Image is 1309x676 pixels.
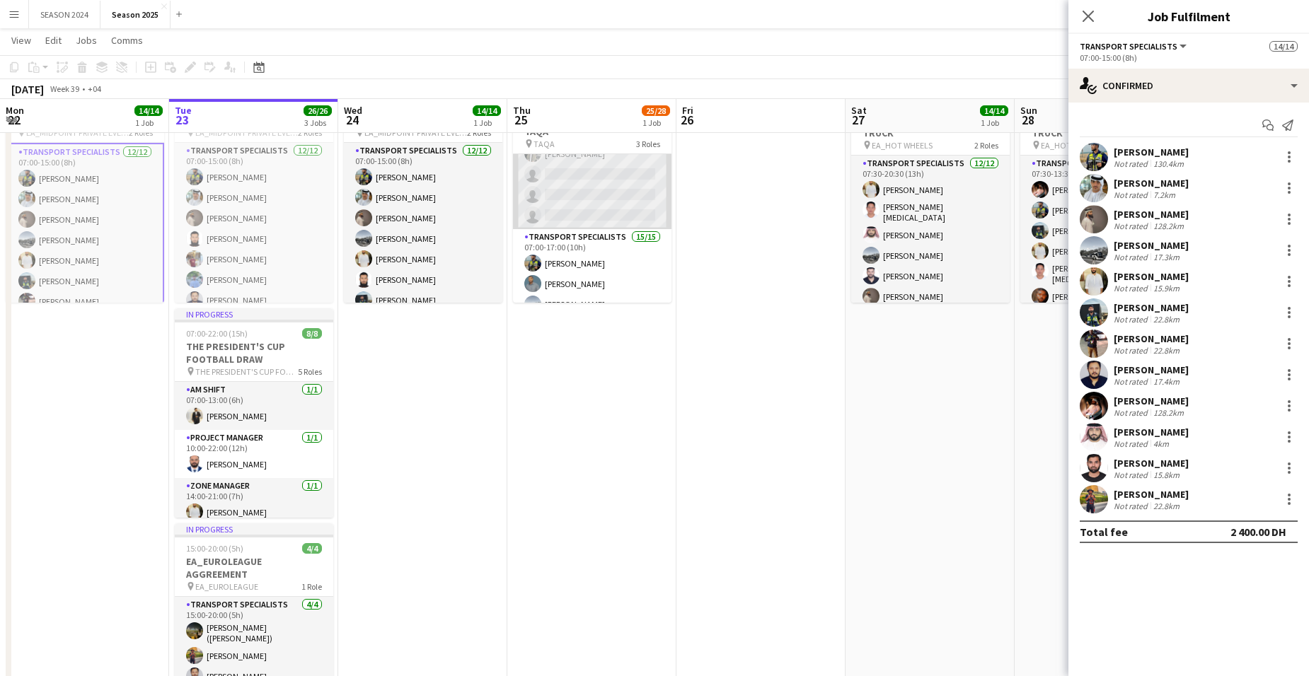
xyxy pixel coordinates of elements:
div: Not rated [1114,407,1151,418]
app-card-role: Zone Manager1/114:00-21:00 (7h)[PERSON_NAME] [175,478,333,526]
app-card-role: Transport Specialists12/1207:00-15:00 (8h)[PERSON_NAME][PERSON_NAME][PERSON_NAME][PERSON_NAME][PE... [6,143,164,419]
app-card-role: Transport Specialists12/1207:00-15:00 (8h)[PERSON_NAME][PERSON_NAME][PERSON_NAME][PERSON_NAME][PE... [175,143,333,416]
span: 07:00-22:00 (15h) [186,328,248,339]
app-job-card: 07:00-15:00 (8h)14/14EA_MIDPOINT PRIVATE EVENT EA_MIDPOINT PRIVATE EVENT2 RolesTransport Speciali... [6,93,164,303]
div: 15.9km [1151,283,1182,293]
span: Transport Specialists [1080,41,1177,52]
span: Sat [851,104,867,117]
div: Not rated [1114,158,1151,169]
div: [PERSON_NAME] [1114,332,1189,345]
div: 07:00-15:00 (8h) [1080,52,1298,63]
span: 2 Roles [974,140,998,151]
app-card-role: Transport Specialists12/1207:30-13:30 (6h)[PERSON_NAME][PERSON_NAME][PERSON_NAME][PERSON_NAME][PE... [1020,156,1179,433]
div: [PERSON_NAME] [1114,457,1189,470]
div: In progress [175,523,333,535]
div: 128.2km [1151,221,1187,231]
div: 1 Job [473,117,500,128]
app-job-card: 07:00-15:00 (8h)14/14EA_MIDPOINT PRIVATE EVENT EA_MIDPOINT PRIVATE EVENT2 RolesTransport Speciali... [344,93,502,303]
div: [PERSON_NAME] [1114,208,1189,221]
div: [PERSON_NAME] [1114,488,1189,501]
span: 25 [511,112,531,128]
div: [PERSON_NAME] [1114,239,1189,252]
a: View [6,31,37,49]
span: 14/14 [473,105,501,116]
div: 130.4km [1151,158,1187,169]
span: Comms [111,34,143,47]
span: Mon [6,104,24,117]
app-job-card: Updated07:00-17:00 (10h)25/28TAQA TAQA3 Roles[DEMOGRAPHIC_DATA][PERSON_NAME][PERSON_NAME][PERSON_... [513,93,671,303]
h3: EA_EUROLEAGUE AGGREEMENT [175,555,333,581]
span: 4/4 [302,543,322,554]
a: Edit [40,31,67,49]
app-card-role: Transport Specialists15/1507:00-17:00 (10h)[PERSON_NAME][PERSON_NAME][PERSON_NAME] [513,229,671,564]
span: 14/14 [1269,41,1298,52]
div: [PERSON_NAME] [1114,177,1189,190]
div: [PERSON_NAME] [1114,146,1189,158]
span: 26 [680,112,693,128]
div: [PERSON_NAME] [1114,395,1189,407]
app-card-role: Project Manager1/110:00-22:00 (12h)[PERSON_NAME] [175,430,333,478]
div: +04 [88,83,101,94]
button: Transport Specialists [1080,41,1189,52]
span: 1 Role [301,581,322,592]
div: Not rated [1114,190,1151,200]
span: View [11,34,31,47]
div: [PERSON_NAME] [1114,301,1189,314]
span: 25/28 [642,105,670,116]
div: Not rated [1114,501,1151,511]
div: [DATE] [11,82,44,96]
span: 28 [1018,112,1037,128]
div: Not rated [1114,376,1151,387]
span: THE PRESIDENT'S CUP FOOTBALL DRAW [195,366,298,377]
div: Not rated [1114,283,1151,293]
button: SEASON 2024 [29,1,100,28]
a: Comms [105,31,149,49]
span: 27 [849,112,867,128]
span: 26/26 [304,105,332,116]
button: Season 2025 [100,1,171,28]
app-card-role: Transport Specialists12/1207:00-15:00 (8h)[PERSON_NAME][PERSON_NAME][PERSON_NAME][PERSON_NAME][PE... [344,143,502,416]
div: 128.2km [1151,407,1187,418]
app-job-card: In progress07:00-22:00 (15h)8/8THE PRESIDENT'S CUP FOOTBALL DRAW THE PRESIDENT'S CUP FOOTBALL DRA... [175,308,333,518]
span: Edit [45,34,62,47]
div: 1 Job [642,117,669,128]
div: 17.3km [1151,252,1182,262]
div: 15.8km [1151,470,1182,480]
app-card-role: Transport Specialists12/1207:30-20:30 (13h)[PERSON_NAME][PERSON_NAME][MEDICAL_DATA][PERSON_NAME][... [851,156,1010,433]
div: Not rated [1114,438,1151,449]
span: EA_HOT WHEELS [1041,140,1102,151]
h3: Job Fulfilment [1068,7,1309,25]
div: 4km [1151,438,1172,449]
span: EA_EUROLEAGUE [195,581,258,592]
app-job-card: 07:00-15:00 (8h)14/14EA_MIDPOINT PRIVATE EVENT EA_MIDPOINT PRIVATE EVENT2 RolesTransport Speciali... [175,93,333,303]
span: 24 [342,112,362,128]
app-job-card: 07:30-20:30 (13h)14/14EA_HOT WHEELS MONSTER TRUCK EA_HOT WHEELS2 RolesTransport Specialists12/120... [851,93,1010,303]
span: Week 39 [47,83,82,94]
span: 5 Roles [298,366,322,377]
span: Fri [682,104,693,117]
app-job-card: 07:30-13:30 (6h)14/14EA_HOT WHEELS MONSTER TRUCK EA_HOT WHEELS2 RolesTransport Specialists12/1207... [1020,93,1179,303]
span: EA_HOT WHEELS [872,140,933,151]
h3: THE PRESIDENT'S CUP FOOTBALL DRAW [175,340,333,366]
div: 3 Jobs [304,117,331,128]
div: Confirmed [1068,69,1309,103]
span: 22 [4,112,24,128]
div: [PERSON_NAME] [1114,270,1189,283]
span: 14/14 [134,105,163,116]
span: 15:00-20:00 (5h) [186,543,243,554]
div: 2 400.00 DH [1230,525,1286,539]
span: Tue [175,104,192,117]
span: 8/8 [302,328,322,339]
span: Jobs [76,34,97,47]
div: [PERSON_NAME] [1114,426,1189,438]
span: Wed [344,104,362,117]
div: [PERSON_NAME] [1114,363,1189,376]
div: 22.8km [1151,314,1182,325]
div: 22.8km [1151,501,1182,511]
